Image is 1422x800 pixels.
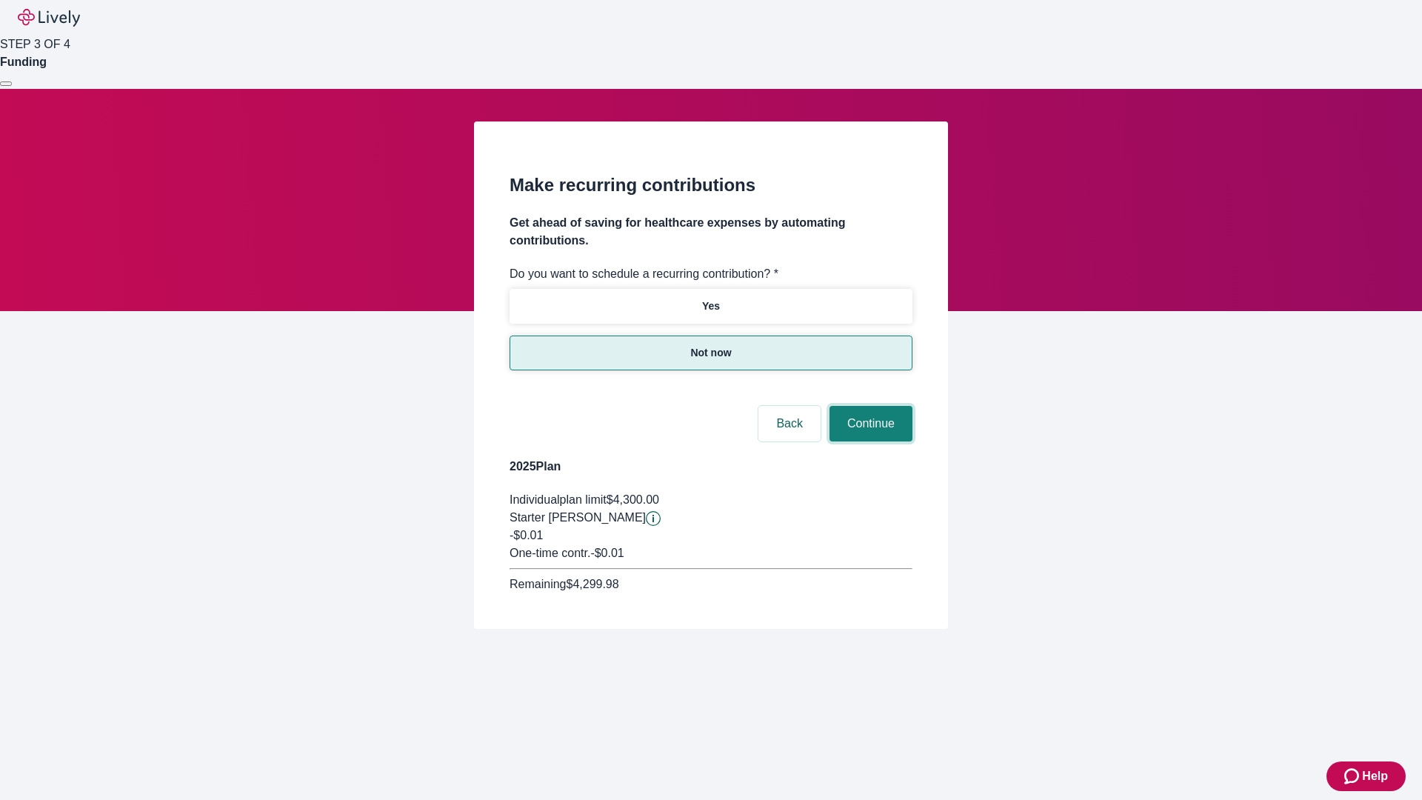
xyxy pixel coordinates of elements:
[566,578,618,590] span: $4,299.98
[510,172,912,199] h2: Make recurring contributions
[510,493,607,506] span: Individual plan limit
[1362,767,1388,785] span: Help
[1326,761,1406,791] button: Zendesk support iconHelp
[1344,767,1362,785] svg: Zendesk support icon
[690,345,731,361] p: Not now
[510,214,912,250] h4: Get ahead of saving for healthcare expenses by automating contributions.
[510,458,912,476] h4: 2025 Plan
[510,529,543,541] span: -$0.01
[510,578,566,590] span: Remaining
[829,406,912,441] button: Continue
[646,511,661,526] svg: Starter penny details
[510,289,912,324] button: Yes
[510,511,646,524] span: Starter [PERSON_NAME]
[646,511,661,526] button: Lively will contribute $0.01 to establish your account
[758,406,821,441] button: Back
[702,299,720,314] p: Yes
[590,547,624,559] span: - $0.01
[510,547,590,559] span: One-time contr.
[510,265,778,283] label: Do you want to schedule a recurring contribution? *
[18,9,80,27] img: Lively
[510,336,912,370] button: Not now
[607,493,659,506] span: $4,300.00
